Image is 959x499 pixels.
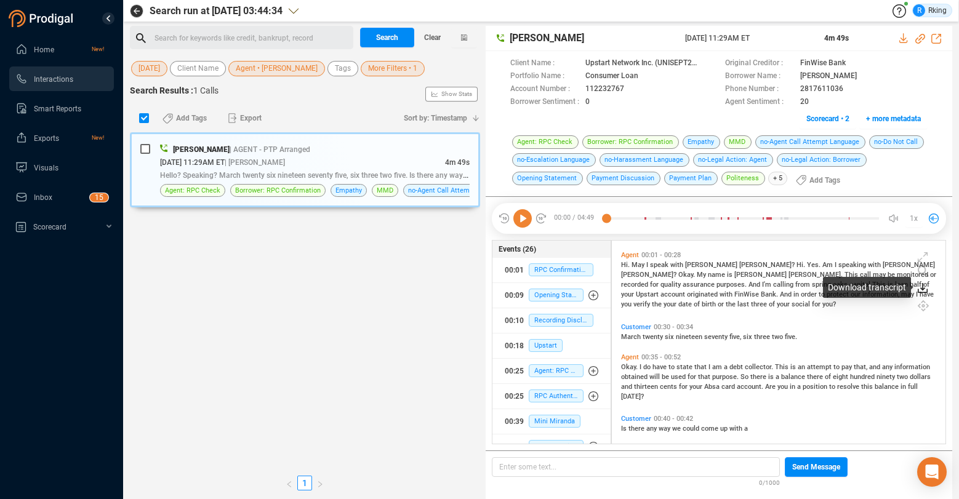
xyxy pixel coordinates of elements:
span: Scorecard [33,223,66,231]
span: Tags [335,61,351,76]
span: Payment Discussion [587,172,660,185]
span: come [701,425,720,433]
span: New! [92,126,104,150]
span: Borrower Sentiment : [510,96,579,109]
span: a [776,373,781,381]
span: no-Do Not Call [869,135,924,149]
span: attempt [807,363,833,371]
span: Sort by: Timestamp [404,108,467,128]
span: that, [854,363,869,371]
a: Inbox [15,185,104,209]
img: prodigal-logo [9,10,76,27]
span: social [792,300,812,308]
span: two [772,333,785,341]
span: position [803,383,829,391]
span: Consumer Loan [585,70,638,83]
span: Borrower: RPC Confirmation [235,185,321,196]
span: [PERSON_NAME] [883,261,935,269]
span: R [917,4,921,17]
span: And [748,281,762,289]
span: Hi. [796,261,807,269]
div: 00:09 [505,285,524,305]
span: pay [841,363,854,371]
span: 00:35 - 00:52 [639,353,683,361]
span: March [621,333,643,341]
span: [PERSON_NAME] [685,261,739,269]
span: Okay. [621,363,640,371]
span: This [845,271,860,279]
button: [DATE] [131,61,167,76]
span: for [688,373,698,381]
div: 00:39 [505,412,524,431]
span: debt [729,363,745,371]
span: six [743,333,754,341]
span: Yes. [807,261,822,269]
button: More Filters • 1 [361,61,425,76]
span: Borrower: RPC Confirmation [582,135,679,149]
span: I [646,261,650,269]
span: or [718,300,726,308]
span: two [897,373,910,381]
span: with [720,290,734,298]
span: MMD [377,185,393,196]
span: FinWise Bank [800,57,846,70]
span: My [697,271,708,279]
div: 00:25 [505,386,524,406]
span: in [793,290,801,298]
span: [PERSON_NAME]? [621,271,678,279]
button: 00:44Payment Discussion [492,434,611,459]
span: used [671,373,688,381]
span: Portfolio Name : [510,70,579,83]
button: Add Tags [788,170,848,190]
span: this [861,383,875,391]
button: 00:25Agent: RPC Check [492,359,611,383]
span: MMD [724,135,752,149]
span: your [689,383,704,391]
span: [DATE]? [621,393,644,401]
span: Client Name [177,61,219,76]
span: ninety [877,373,897,381]
span: six [665,333,676,341]
span: Search [376,28,398,47]
span: [PERSON_NAME] [800,70,857,83]
span: your [621,290,636,298]
span: of [769,300,777,308]
span: Agent: RPC Check [529,364,584,377]
span: card [721,383,737,391]
span: Agent • [PERSON_NAME] [236,61,318,76]
span: seventy [704,333,729,341]
span: + more metadata [866,109,921,129]
span: Agent: RPC Check [165,185,220,196]
span: no-Agent Call Attempt Language [755,135,865,149]
span: resolve [837,383,861,391]
span: Empathy [683,135,720,149]
span: [DATE] [138,61,160,76]
button: + more metadata [859,109,928,129]
a: HomeNew! [15,37,104,62]
p: 1 [95,193,99,206]
button: 00:25RPC Authenticated [492,384,611,409]
span: 00:00 / 04:49 [547,209,606,228]
button: Show Stats [425,87,478,102]
span: Original Creditor : [725,57,794,70]
span: 20 [800,96,809,109]
span: Empathy [335,185,362,196]
button: Search [360,28,414,47]
span: 00:01 - 00:28 [639,251,683,259]
div: 00:44 [505,437,524,457]
span: recorded [621,281,650,289]
span: no-Legal Action: Agent [693,153,773,167]
span: to [833,363,841,371]
span: I'm [762,281,773,289]
span: dollars [910,373,931,381]
button: 00:18Upstart [492,333,611,358]
span: [PERSON_NAME] [510,31,683,46]
span: with [868,261,883,269]
button: Tags [327,61,358,76]
span: have [652,363,668,371]
span: Hi. [621,261,632,269]
span: [PERSON_NAME]. [788,271,845,279]
button: 00:39Mini Miranda [492,409,611,434]
span: quality [660,281,683,289]
span: Upstart Network Inc. (UNISEPT2023) [585,57,697,70]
